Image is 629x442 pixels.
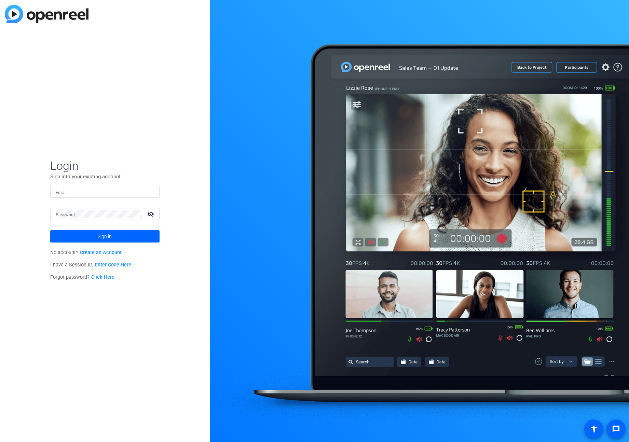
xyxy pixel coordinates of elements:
span: Forgot password? [50,274,114,280]
mat-icon: accessibility [590,425,598,433]
span: Sign in [98,228,112,245]
p: Sign into your existing account. [50,173,160,180]
img: blue-gradient.svg [5,5,88,23]
button: Sign in [50,230,160,243]
span: No account? [50,250,122,255]
mat-icon: visibility_off [143,209,160,219]
mat-label: Password [56,212,75,217]
span: Login [50,158,160,173]
span: I have a Session ID. [50,262,131,268]
input: Enter Email Address [56,188,154,196]
a: Create an Account [80,250,122,255]
mat-icon: message [612,425,620,433]
a: Click Here [91,274,114,280]
a: Enter Code Here [95,262,131,268]
mat-label: Email [56,190,67,195]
